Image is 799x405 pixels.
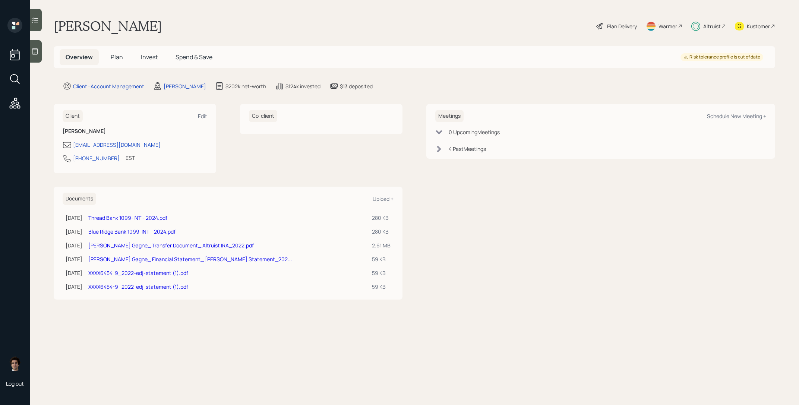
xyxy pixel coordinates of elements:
[88,242,254,249] a: [PERSON_NAME] Gagne_ Transfer Document_ Altruist IRA_2022.pdf
[340,82,373,90] div: $13 deposited
[707,113,766,120] div: Schedule New Meeting +
[703,22,721,30] div: Altruist
[372,269,391,277] div: 59 KB
[88,256,292,263] a: [PERSON_NAME] Gagne_ Financial Statement_ [PERSON_NAME] Statement_202...
[372,241,391,249] div: 2.61 MB
[66,53,93,61] span: Overview
[372,228,391,235] div: 280 KB
[285,82,320,90] div: $124k invested
[659,22,677,30] div: Warmer
[7,356,22,371] img: harrison-schaefer-headshot-2.png
[225,82,266,90] div: $202k net-worth
[54,18,162,34] h1: [PERSON_NAME]
[66,283,82,291] div: [DATE]
[372,255,391,263] div: 59 KB
[66,269,82,277] div: [DATE]
[449,128,500,136] div: 0 Upcoming Meeting s
[372,214,391,222] div: 280 KB
[73,82,144,90] div: Client · Account Management
[88,269,188,276] a: XXXX6454-9_2022-edj-statement (1).pdf
[141,53,158,61] span: Invest
[683,54,760,60] div: Risk tolerance profile is out of date
[164,82,206,90] div: [PERSON_NAME]
[63,193,96,205] h6: Documents
[435,110,464,122] h6: Meetings
[6,380,24,387] div: Log out
[66,241,82,249] div: [DATE]
[63,110,83,122] h6: Client
[66,228,82,235] div: [DATE]
[66,255,82,263] div: [DATE]
[63,128,207,135] h6: [PERSON_NAME]
[73,141,161,149] div: [EMAIL_ADDRESS][DOMAIN_NAME]
[88,228,176,235] a: Blue Ridge Bank 1099-INT - 2024.pdf
[372,283,391,291] div: 59 KB
[449,145,486,153] div: 4 Past Meeting s
[66,214,82,222] div: [DATE]
[249,110,277,122] h6: Co-client
[198,113,207,120] div: Edit
[88,283,188,290] a: XXXX6454-9_2022-edj-statement (1).pdf
[111,53,123,61] span: Plan
[73,154,120,162] div: [PHONE_NUMBER]
[88,214,167,221] a: Thread Bank 1099-INT - 2024.pdf
[373,195,394,202] div: Upload +
[126,154,135,162] div: EST
[747,22,770,30] div: Kustomer
[607,22,637,30] div: Plan Delivery
[176,53,212,61] span: Spend & Save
